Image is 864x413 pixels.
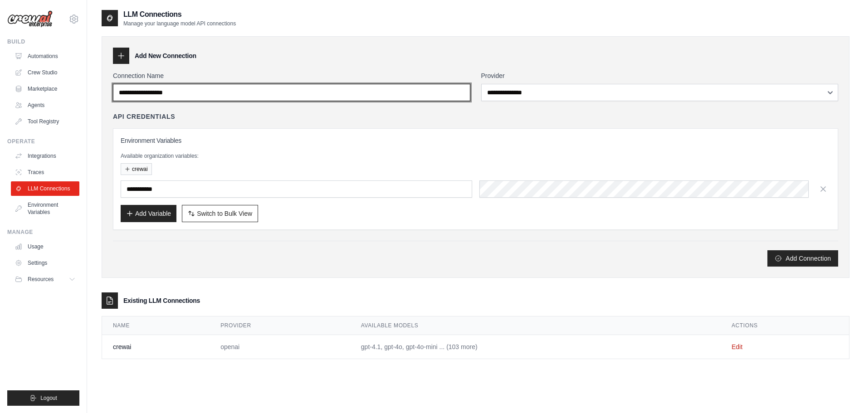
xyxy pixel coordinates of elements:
[11,181,79,196] a: LLM Connections
[121,205,176,222] button: Add Variable
[102,316,210,335] th: Name
[28,276,54,283] span: Resources
[123,9,236,20] h2: LLM Connections
[123,296,200,305] h3: Existing LLM Connections
[40,394,57,402] span: Logout
[11,272,79,287] button: Resources
[350,316,721,335] th: Available Models
[7,138,79,145] div: Operate
[11,65,79,80] a: Crew Studio
[721,316,849,335] th: Actions
[350,335,721,359] td: gpt-4.1, gpt-4o, gpt-4o-mini ... (103 more)
[7,390,79,406] button: Logout
[11,82,79,96] a: Marketplace
[121,136,830,145] h3: Environment Variables
[11,149,79,163] a: Integrations
[11,239,79,254] a: Usage
[11,256,79,270] a: Settings
[123,20,236,27] p: Manage your language model API connections
[121,163,152,175] button: crewai
[11,49,79,63] a: Automations
[113,71,470,80] label: Connection Name
[767,250,838,267] button: Add Connection
[113,112,175,121] h4: API Credentials
[11,165,79,180] a: Traces
[7,228,79,236] div: Manage
[11,198,79,219] a: Environment Variables
[11,114,79,129] a: Tool Registry
[197,209,252,218] span: Switch to Bulk View
[135,51,196,60] h3: Add New Connection
[7,10,53,28] img: Logo
[102,335,210,359] td: crewai
[210,335,350,359] td: openai
[732,343,742,350] a: Edit
[121,152,830,160] p: Available organization variables:
[11,98,79,112] a: Agents
[210,316,350,335] th: Provider
[7,38,79,45] div: Build
[182,205,258,222] button: Switch to Bulk View
[481,71,839,80] label: Provider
